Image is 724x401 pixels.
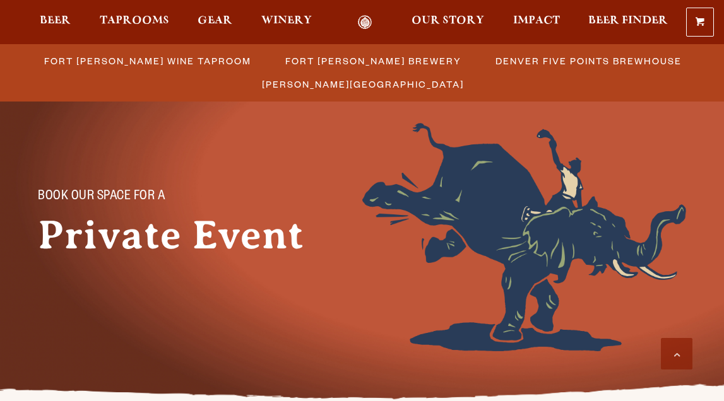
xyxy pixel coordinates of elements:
[588,16,668,26] span: Beer Finder
[412,16,484,26] span: Our Story
[198,16,232,26] span: Gear
[488,52,688,70] a: Denver Five Points Brewhouse
[403,15,492,30] a: Our Story
[505,15,568,30] a: Impact
[341,15,388,30] a: Odell Home
[40,16,71,26] span: Beer
[285,52,461,70] span: Fort [PERSON_NAME] Brewery
[661,338,692,369] a: Scroll to top
[362,123,687,351] img: Foreground404
[262,75,464,93] span: [PERSON_NAME][GEOGRAPHIC_DATA]
[189,15,240,30] a: Gear
[44,52,251,70] span: Fort [PERSON_NAME] Wine Taproom
[513,16,560,26] span: Impact
[38,212,341,258] h1: Private Event
[253,15,320,30] a: Winery
[38,190,316,205] p: Book Our Space for a
[278,52,468,70] a: Fort [PERSON_NAME] Brewery
[261,16,312,26] span: Winery
[254,75,470,93] a: [PERSON_NAME][GEOGRAPHIC_DATA]
[92,15,177,30] a: Taprooms
[580,15,676,30] a: Beer Finder
[32,15,79,30] a: Beer
[496,52,682,70] span: Denver Five Points Brewhouse
[100,16,169,26] span: Taprooms
[37,52,258,70] a: Fort [PERSON_NAME] Wine Taproom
